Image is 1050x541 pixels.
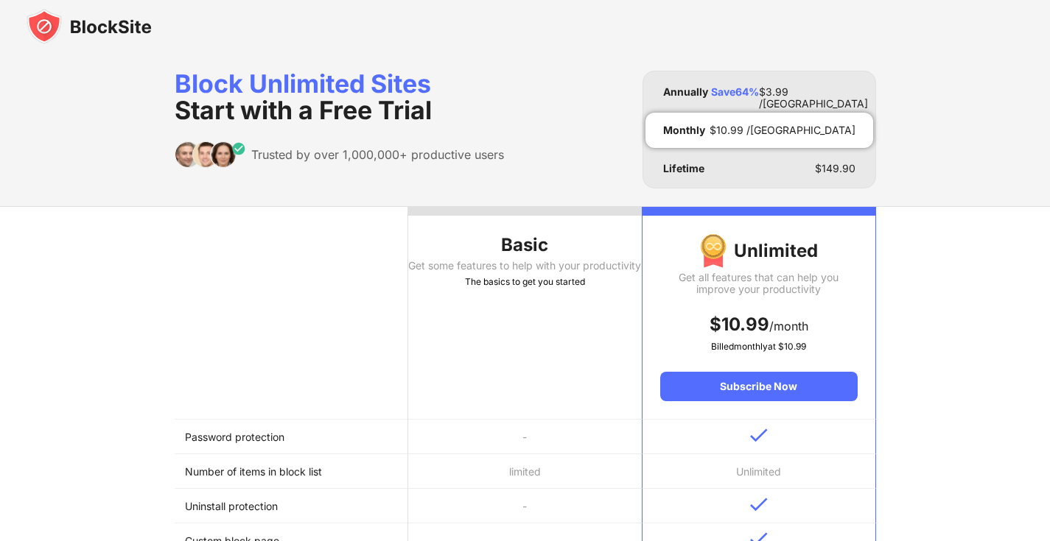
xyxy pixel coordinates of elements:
td: Password protection [175,420,408,454]
div: Subscribe Now [660,372,857,401]
td: - [408,420,642,454]
span: Start with a Free Trial [175,95,432,125]
div: Annually [663,86,708,98]
div: Basic [408,233,642,257]
div: Block Unlimited Sites [175,71,504,124]
td: limited [408,454,642,489]
div: Trusted by over 1,000,000+ productive users [251,147,504,162]
div: Monthly [663,124,705,136]
span: $ 10.99 [710,314,769,335]
div: $ 3.99 /[GEOGRAPHIC_DATA] [759,86,868,98]
td: Uninstall protection [175,489,408,523]
div: $ 10.99 /[GEOGRAPHIC_DATA] [710,124,855,136]
img: v-blue.svg [750,428,768,442]
div: Lifetime [663,163,704,174]
img: v-blue.svg [750,498,768,512]
div: /month [660,313,857,336]
td: Unlimited [642,454,875,489]
div: Unlimited [660,233,857,269]
div: $ 149.90 [815,163,855,174]
div: Get all features that can help you improve your productivity [660,272,857,295]
div: The basics to get you started [408,275,642,289]
div: Get some features to help with your productivity [408,260,642,272]
img: trusted-by.svg [175,141,246,168]
img: blocksite-icon-black.svg [27,9,152,44]
div: Billed monthly at $ 10.99 [660,339,857,354]
div: Save 64 % [711,86,759,98]
td: Number of items in block list [175,454,408,489]
img: img-premium-medal [700,233,727,269]
td: - [408,489,642,523]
